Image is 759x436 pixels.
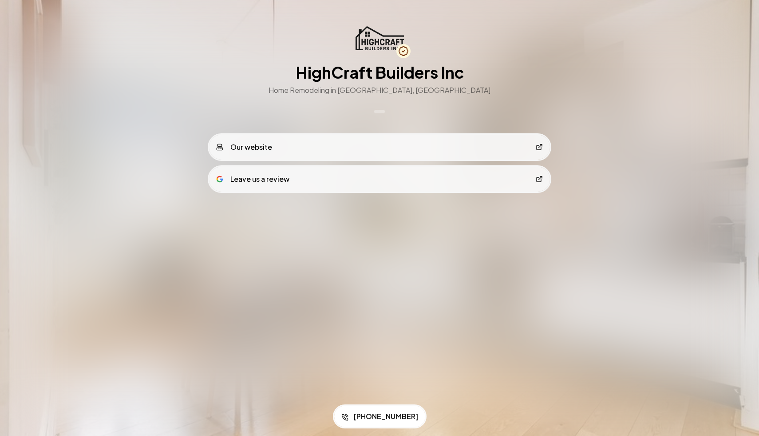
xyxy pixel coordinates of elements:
[209,167,550,192] a: google logoLeave us a review
[209,135,550,160] a: Our website
[354,25,405,53] img: HighCraft Builders Inc
[216,142,272,152] div: Our website
[334,406,425,427] a: [PHONE_NUMBER]
[216,174,289,184] div: Leave us a review
[296,64,464,81] h1: HighCraft Builders Inc
[216,176,223,183] img: google logo
[269,85,490,96] h3: Home Remodeling in [GEOGRAPHIC_DATA], [GEOGRAPHIC_DATA]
